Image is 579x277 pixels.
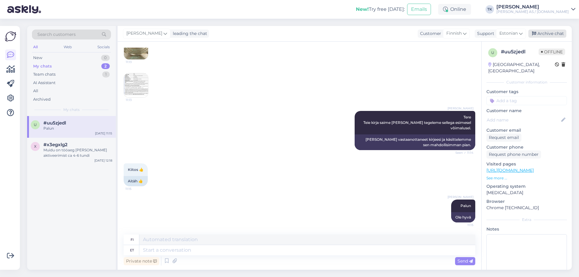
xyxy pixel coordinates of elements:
div: Request email [486,134,521,142]
div: Extra [486,217,567,222]
p: Visited pages [486,161,567,167]
div: Palun [43,126,112,131]
div: Team chats [33,71,55,77]
div: # uu5zjedl [501,48,539,55]
div: Support [475,30,494,37]
p: See more ... [486,175,567,181]
span: [PERSON_NAME] [448,195,473,199]
div: 2 [101,63,110,69]
div: [PERSON_NAME] AS / [DOMAIN_NAME] [496,9,569,14]
input: Add a tag [486,96,567,105]
div: Aitäh 👍 [124,176,148,186]
div: 1 [102,71,110,77]
span: [PERSON_NAME] [126,30,162,37]
div: TK [486,5,494,14]
span: My chats [63,107,80,112]
div: [PERSON_NAME] [496,5,569,9]
span: Search customers [37,31,76,38]
p: [MEDICAL_DATA] [486,190,567,196]
span: u [491,50,494,55]
div: [GEOGRAPHIC_DATA], [GEOGRAPHIC_DATA] [488,61,555,74]
span: 11:13 [126,60,148,64]
div: Online [438,4,471,15]
div: et [130,245,134,255]
img: Askly Logo [5,31,16,42]
span: Kiitos 👍 [128,167,144,172]
p: Operating system [486,183,567,190]
p: Customer tags [486,89,567,95]
div: Try free [DATE]: [356,6,405,13]
div: My chats [33,63,52,69]
div: Web [62,43,73,51]
span: Estonian [499,30,518,37]
span: Seen ✓ 11:14 [451,150,473,155]
span: Offline [539,49,565,55]
img: Attachment [124,73,148,97]
div: Private note [124,257,159,265]
div: All [32,43,39,51]
div: Customer [418,30,441,37]
p: Browser [486,198,567,205]
div: Archive chat [528,30,566,38]
span: 11:15 [125,187,148,191]
p: Customer phone [486,144,567,150]
span: #uu5zjedl [43,120,66,126]
input: Add name [487,117,560,123]
span: x [34,144,36,149]
div: Request phone number [486,150,541,159]
div: [PERSON_NAME] vastaanottaneet kirjeesi ja käsittelemme sen mahdollisimman pian. [355,134,475,150]
p: Customer name [486,108,567,114]
div: leading the chat [170,30,207,37]
div: fi [131,235,134,245]
span: Tere Teie kirja saime [PERSON_NAME] tegeleme sellega esimesel võimalusel. [363,115,472,130]
span: 11:13 [126,98,148,102]
div: Ole hyvä [451,212,475,222]
div: All [33,88,38,94]
div: Socials [96,43,111,51]
div: Archived [33,96,51,102]
p: Notes [486,226,567,232]
button: Emails [407,4,431,15]
div: 0 [101,55,110,61]
a: [URL][DOMAIN_NAME] [486,168,534,173]
span: u [34,122,37,127]
span: Palun [460,203,471,208]
div: [DATE] 11:15 [95,131,112,136]
a: [PERSON_NAME][PERSON_NAME] AS / [DOMAIN_NAME] [496,5,575,14]
div: AI Assistant [33,80,55,86]
p: Customer email [486,127,567,134]
span: Send [457,258,473,264]
span: [PERSON_NAME] [448,106,473,111]
p: Chrome [TECHNICAL_ID] [486,205,567,211]
span: Finnish [446,30,462,37]
div: New [33,55,42,61]
span: #x3egxlg2 [43,142,68,147]
b: New! [356,6,369,12]
span: 11:15 [451,223,473,227]
div: Customer information [486,80,567,85]
div: [DATE] 12:18 [94,158,112,163]
div: Muidu on tööaeg [PERSON_NAME] aktiveerimist ca 4-6 tundi [43,147,112,158]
